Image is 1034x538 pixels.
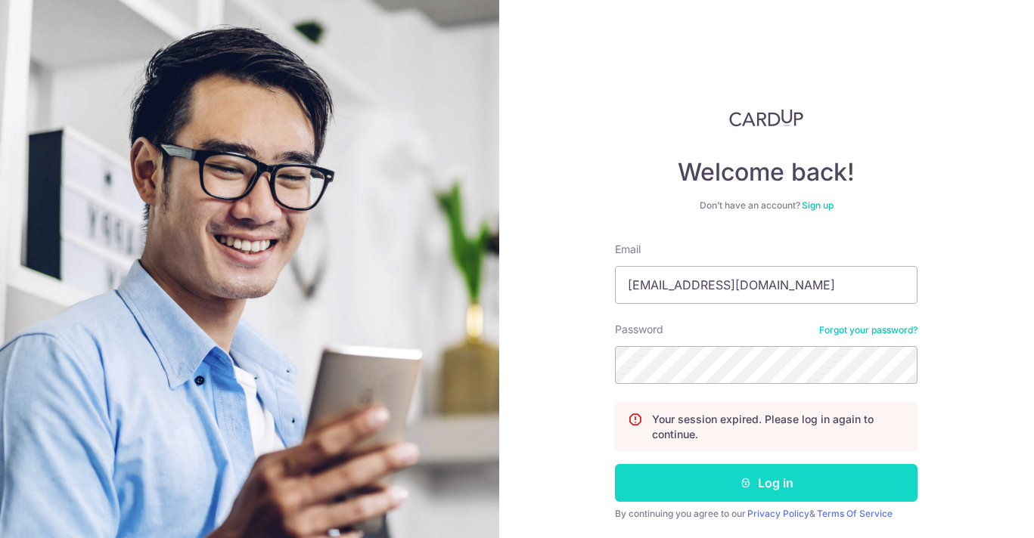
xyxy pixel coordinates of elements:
div: By continuing you agree to our & [615,508,918,520]
a: Privacy Policy [747,508,809,519]
button: Log in [615,464,918,502]
a: Forgot your password? [819,324,918,336]
label: Email [615,242,641,257]
h4: Welcome back! [615,157,918,187]
input: Enter your Email [615,266,918,304]
p: Your session expired. Please log in again to continue. [652,412,905,442]
div: Don’t have an account? [615,199,918,212]
img: CardUp Logo [729,109,803,127]
a: Terms Of Service [817,508,893,519]
label: Password [615,322,663,337]
a: Sign up [802,199,834,211]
